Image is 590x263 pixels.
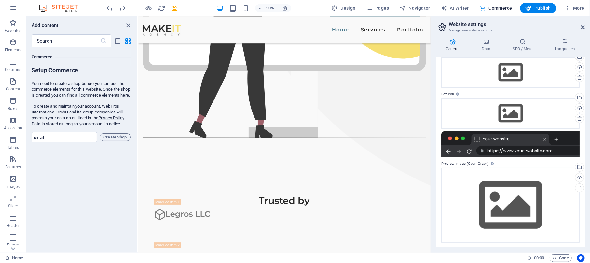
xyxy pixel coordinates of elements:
button: close panel [124,21,132,29]
button: Navigator [397,3,433,13]
h6: Commerce [32,53,131,61]
p: Images [7,184,20,189]
button: 90% [255,4,278,12]
i: Reload page [158,5,166,12]
span: Commerce [479,5,512,11]
button: save [171,4,179,12]
h6: Add content [32,21,59,29]
p: Elements [5,47,21,53]
button: redo [119,4,127,12]
span: More [564,5,584,11]
div: Select files from the file manager, stock photos, or upload file(s) [441,98,580,129]
p: Favorites [5,28,21,33]
span: Code [553,254,569,262]
span: Publish [525,5,551,11]
p: To create and maintain your account, WebPros International GmbH and its group companies will proc... [32,103,131,127]
p: Columns [5,67,21,72]
a: Privacy Policy [98,115,124,120]
i: Undo: Duplicate elements (Ctrl+Z) [106,5,114,12]
h3: Manage your website settings [449,27,572,33]
button: Code [550,254,572,262]
div: Select files from the file manager, stock photos, or upload file(s) [441,168,580,242]
span: Navigator [399,5,430,11]
p: You need to create a shop before you can use the commerce elements for this website. Once the sho... [32,81,131,98]
i: Save (Ctrl+S) [171,5,179,12]
button: Usercentrics [577,254,585,262]
p: Slider [8,204,18,209]
p: Footer [7,243,19,248]
h2: Website settings [449,21,585,27]
p: Content [6,86,20,92]
span: Create Shop [103,133,128,141]
h4: SEO / Meta [503,38,545,52]
label: Favicon [441,90,580,98]
button: Commerce [477,3,515,13]
p: Features [5,164,21,170]
input: Search [32,34,100,47]
h4: Languages [545,38,585,52]
i: On resize automatically adjust zoom level to fit chosen device. [282,5,288,11]
button: list-view [114,37,122,45]
a: Click to cancel selection. Double-click to open Pages [5,254,23,262]
label: Preview Image (Open Graph) [441,160,580,168]
span: AI Writer [441,5,469,11]
h6: Session time [527,254,544,262]
button: Create Shop [100,133,131,141]
div: Select files from the file manager, stock photos, or upload file(s) [441,57,580,88]
h6: Setup Commerce [32,66,131,75]
input: Email [32,132,97,142]
button: More [561,3,587,13]
button: Publish [520,3,556,13]
button: AI Writer [438,3,472,13]
h4: General [436,38,472,52]
button: Click here to leave preview mode and continue editing [145,4,153,12]
img: Editor Logo [37,4,86,12]
p: Tables [7,145,19,150]
p: Boxes [8,106,19,111]
i: Redo: Duplicate elements (Ctrl+Y, ⌘+Y) [119,5,127,12]
p: Accordion [4,125,22,131]
h4: Data [472,38,503,52]
span: 00 00 [534,254,544,262]
h6: 90% [265,4,275,12]
button: undo [106,4,114,12]
span: Design [331,5,356,11]
button: reload [158,4,166,12]
p: Header [7,223,20,228]
button: Design [329,3,358,13]
span: Pages [366,5,389,11]
button: grid-view [124,37,132,45]
span: : [539,256,540,260]
button: Pages [364,3,391,13]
